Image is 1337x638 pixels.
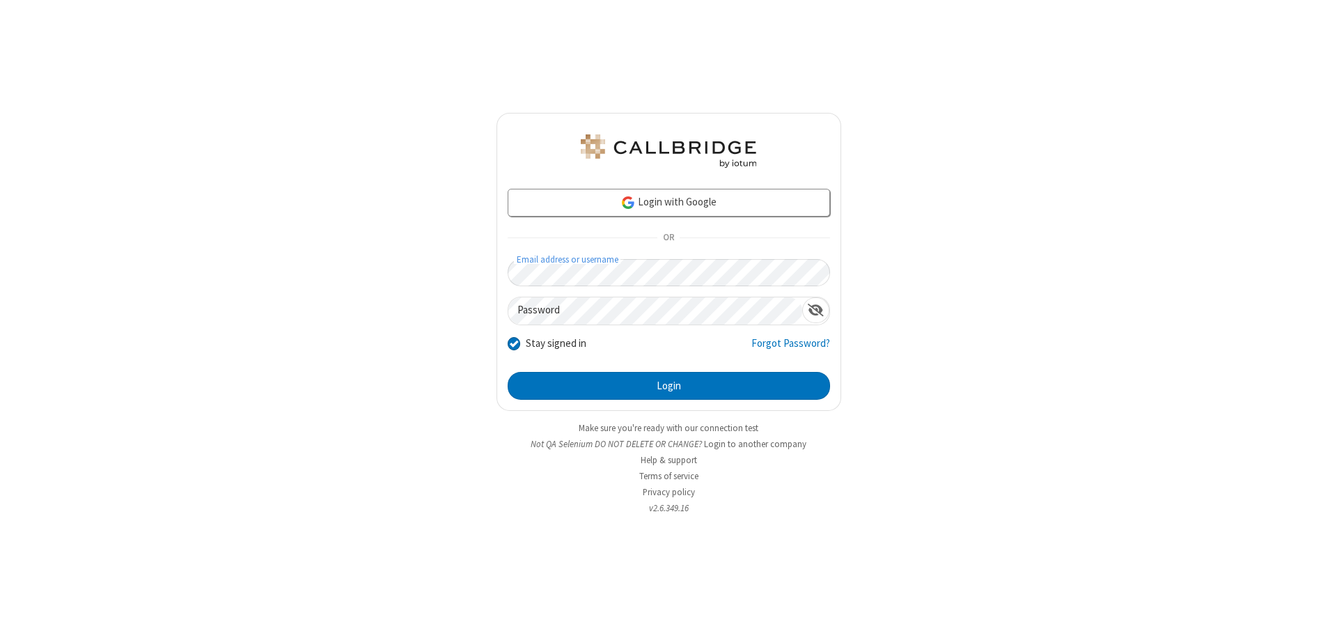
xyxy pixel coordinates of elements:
iframe: Chat [1302,602,1327,628]
a: Terms of service [639,470,698,482]
span: OR [657,228,680,248]
a: Login with Google [508,189,830,217]
a: Privacy policy [643,486,695,498]
a: Help & support [641,454,697,466]
li: Not QA Selenium DO NOT DELETE OR CHANGE? [497,437,841,451]
a: Make sure you're ready with our connection test [579,422,758,434]
input: Email address or username [508,259,830,286]
input: Password [508,297,802,325]
button: Login [508,372,830,400]
img: google-icon.png [620,195,636,210]
label: Stay signed in [526,336,586,352]
img: QA Selenium DO NOT DELETE OR CHANGE [578,134,759,168]
button: Login to another company [704,437,806,451]
li: v2.6.349.16 [497,501,841,515]
div: Show password [802,297,829,323]
a: Forgot Password? [751,336,830,362]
